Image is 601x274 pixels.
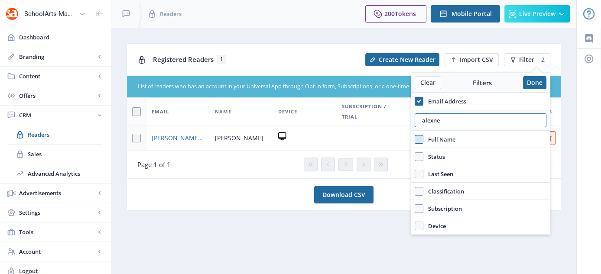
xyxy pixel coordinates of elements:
[423,134,455,145] span: Full Name
[365,5,426,23] button: 200Tokens
[423,221,446,231] span: Device
[431,5,500,23] button: Mobile Portal
[19,111,95,119] span: CRM
[538,56,545,63] div: 2
[19,189,95,197] span: Advertisements
[19,247,95,256] span: Account
[395,10,416,18] span: Tokens
[137,160,171,169] span: Page 1 of 1
[9,125,102,144] a: Readers
[504,5,570,23] button: Live Preview
[338,158,353,171] button: 1
[365,53,439,66] button: Create New Reader
[28,130,102,139] span: Readers
[160,10,182,18] span: Readers
[423,96,466,106] span: Email Address
[19,72,95,81] span: Content
[314,186,374,203] a: Download CSV
[9,164,102,183] a: Advanced Analytics
[138,83,498,91] div: List of readers who has an account in your Universal App through Opt-in form, Subscriptions, or a...
[19,52,95,61] span: Branding
[19,208,95,217] span: Settings
[217,55,226,64] span: 1
[504,53,550,66] button: Filter2
[452,10,492,17] span: Mobile Portal
[439,53,499,66] a: New page
[523,76,546,89] button: Done
[460,56,493,63] span: Import CSV
[153,55,214,64] span: Registered Readers
[9,145,102,164] a: Sales
[342,101,401,122] span: Subscription / Trial
[152,133,205,143] a: [PERSON_NAME][EMAIL_ADDRESS][PERSON_NAME][DOMAIN_NAME]
[152,106,169,117] span: Email
[127,43,561,179] app-collection-view: Registered Readers
[344,161,348,168] span: 1
[19,228,95,236] span: Tools
[28,150,102,158] span: Sales
[519,10,556,17] span: Live Preview
[360,53,439,66] a: New page
[445,53,499,66] button: Import CSV
[19,91,95,100] span: Offers
[423,186,464,197] span: Classification
[278,106,297,117] span: Device
[215,106,231,117] span: Name
[24,4,75,23] div: SchoolArts Magazine
[441,78,523,87] div: Filters
[215,133,263,143] span: [PERSON_NAME]
[5,7,19,21] img: properties.app_icon.png
[423,152,445,162] span: Status
[379,56,435,63] span: Create New Reader
[519,56,534,63] span: Filter
[415,76,441,89] button: Clear
[423,203,462,214] span: Subscription
[28,169,102,178] span: Advanced Analytics
[19,33,104,42] span: Dashboard
[423,169,453,179] span: Last Seen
